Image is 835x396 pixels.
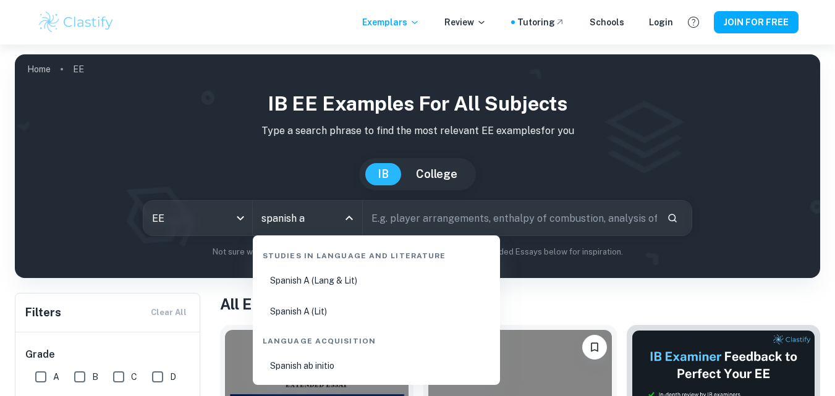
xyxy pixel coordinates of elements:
div: Studies in Language and Literature [258,240,495,266]
img: Clastify logo [37,10,116,35]
p: Type a search phrase to find the most relevant EE examples for you [25,124,810,138]
p: Review [444,15,486,29]
button: Help and Feedback [683,12,704,33]
p: Not sure what to search for? You can always look through our example Extended Essays below for in... [25,246,810,258]
div: Language Acquisition [258,326,495,352]
button: JOIN FOR FREE [714,11,799,33]
li: Spanish A (Lit) [258,297,495,326]
button: Please log in to bookmark exemplars [582,335,607,360]
span: C [131,370,137,384]
a: Schools [590,15,624,29]
span: B [92,370,98,384]
p: EE [73,62,84,76]
li: Spanish A (Lang & Lit) [258,266,495,295]
a: Login [649,15,673,29]
h6: Grade [25,347,191,362]
li: Spanish ab initio [258,352,495,380]
h1: All EE Examples [220,293,820,315]
button: College [404,163,470,185]
a: Tutoring [517,15,565,29]
p: Exemplars [362,15,420,29]
h1: IB EE examples for all subjects [25,89,810,119]
img: profile cover [15,54,820,278]
button: IB [365,163,401,185]
h6: Filters [25,304,61,321]
span: D [170,370,176,384]
div: EE [143,201,253,235]
button: Search [662,208,683,229]
input: E.g. player arrangements, enthalpy of combustion, analysis of a big city... [363,201,658,235]
button: Close [341,209,358,227]
span: A [53,370,59,384]
a: Home [27,61,51,78]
